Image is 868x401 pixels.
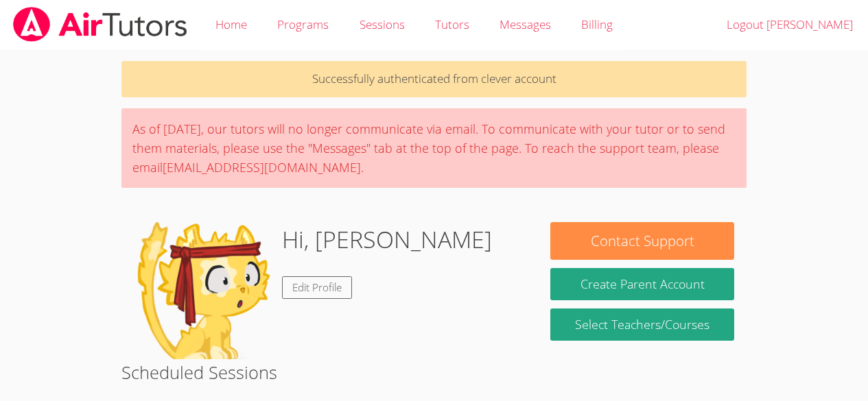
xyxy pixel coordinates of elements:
h2: Scheduled Sessions [121,359,747,385]
button: Create Parent Account [550,268,734,300]
span: Messages [500,16,551,32]
img: default.png [134,222,271,359]
div: As of [DATE], our tutors will no longer communicate via email. To communicate with your tutor or ... [121,108,747,188]
h1: Hi, [PERSON_NAME] [282,222,492,257]
p: Successfully authenticated from clever account [121,61,747,97]
img: airtutors_banner-c4298cdbf04f3fff15de1276eac7730deb9818008684d7c2e4769d2f7ddbe033.png [12,7,189,42]
a: Edit Profile [282,276,352,299]
button: Contact Support [550,222,734,260]
a: Select Teachers/Courses [550,308,734,341]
